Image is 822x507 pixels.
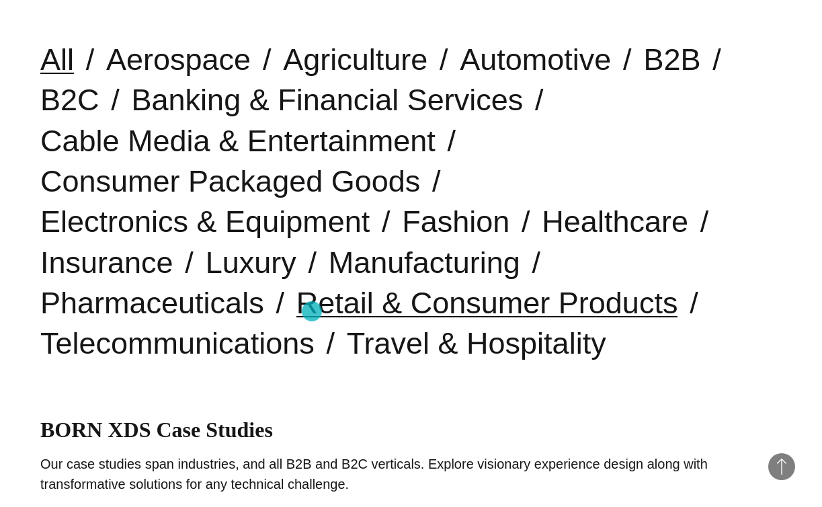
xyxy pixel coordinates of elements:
[40,454,782,494] p: Our case studies span industries, and all B2B and B2C verticals. Explore visionary experience des...
[40,164,420,198] a: Consumer Packaged Goods
[40,124,436,158] a: Cable Media & Entertainment
[329,245,520,280] a: Manufacturing
[40,245,173,280] a: Insurance
[542,204,688,239] a: Healthcare
[40,42,74,77] a: All
[40,326,315,360] a: Telecommunications
[206,245,296,280] a: Luxury
[643,42,700,77] a: B2B
[460,42,611,77] a: Automotive
[347,326,606,360] a: Travel & Hospitality
[40,286,264,320] a: Pharmaceuticals
[402,204,509,239] a: Fashion
[40,83,99,117] a: B2C
[283,42,427,77] a: Agriculture
[132,83,524,117] a: Banking & Financial Services
[40,204,370,239] a: Electronics & Equipment
[768,453,795,480] button: Back to Top
[40,418,782,442] h1: BORN XDS Case Studies
[296,286,678,320] a: Retail & Consumer Products
[106,42,251,77] a: Aerospace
